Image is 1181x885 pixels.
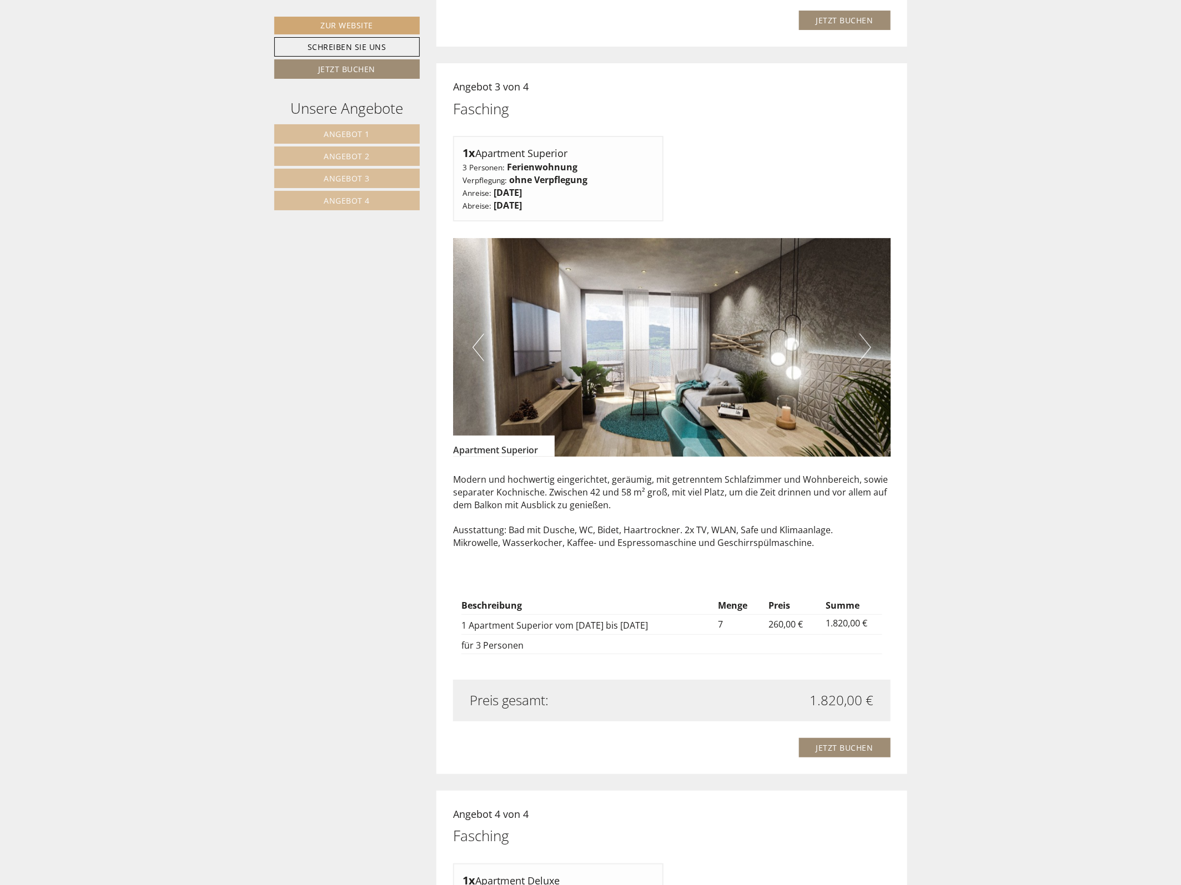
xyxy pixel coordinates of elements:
[274,37,420,57] a: Schreiben Sie uns
[494,186,522,199] b: [DATE]
[461,691,672,710] div: Preis gesamt:
[324,195,370,206] span: Angebot 4
[324,151,370,161] span: Angebot 2
[453,473,891,549] p: Modern und hochwertig eingerichtet, geräumig, mit getrenntem Schlafzimmer und Wohnbereich, sowie ...
[494,199,522,211] b: [DATE]
[713,614,764,634] td: 7
[463,145,654,161] div: Apartment Superior
[324,173,370,184] span: Angebot 3
[461,614,713,634] td: 1 Apartment Superior vom [DATE] bis [DATE]
[473,333,484,361] button: Previous
[453,826,509,846] div: Fasching
[810,691,874,710] span: 1.820,00 €
[768,618,803,630] span: 260,00 €
[463,162,505,173] small: 3 Personen:
[461,634,713,654] td: für 3 Personen
[274,17,420,34] a: Zur Website
[713,597,764,614] th: Menge
[453,238,891,457] img: image
[453,80,529,93] span: Angebot 3 von 4
[461,597,713,614] th: Beschreibung
[860,333,871,361] button: Next
[463,145,475,160] b: 1x
[453,99,509,119] div: Fasching
[509,174,587,186] b: ohne Verpflegung
[821,614,882,634] td: 1.820,00 €
[764,597,821,614] th: Preis
[324,129,370,139] span: Angebot 1
[463,200,491,211] small: Abreise:
[463,188,491,198] small: Anreise:
[453,807,529,821] span: Angebot 4 von 4
[799,11,891,30] a: Jetzt buchen
[274,98,420,119] div: Unsere Angebote
[799,738,891,757] a: Jetzt buchen
[274,59,420,79] a: Jetzt buchen
[453,436,555,457] div: Apartment Superior
[463,175,507,185] small: Verpflegung:
[821,597,882,614] th: Summe
[507,161,577,173] b: Ferienwohnung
